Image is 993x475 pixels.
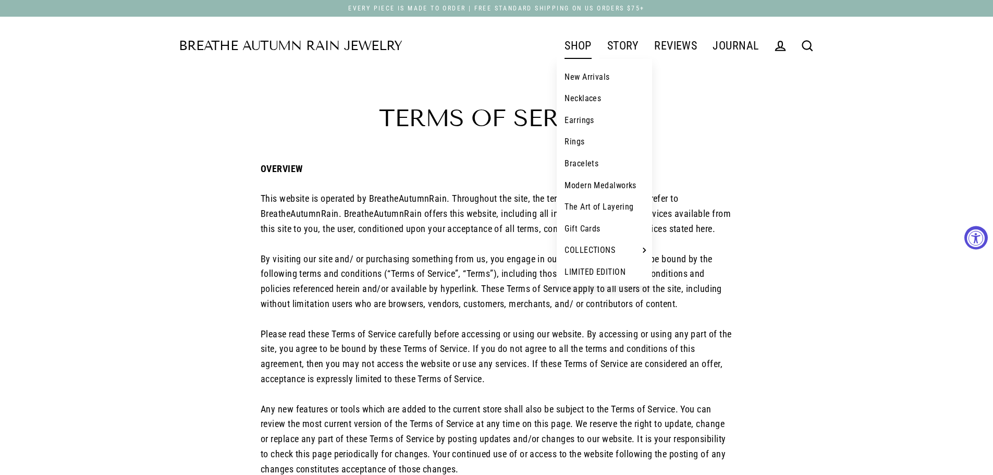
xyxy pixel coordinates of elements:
[557,153,652,175] a: Bracelets
[557,218,652,240] a: Gift Cards
[261,163,303,174] strong: OVERVIEW
[261,106,732,130] h1: Terms of Service
[402,32,767,59] div: Primary
[557,239,652,261] a: COLLECTIONS
[646,33,705,59] a: REVIEWS
[557,174,652,196] a: Modern Medalworks
[557,131,652,153] a: Rings
[557,88,652,109] a: Necklaces
[964,226,988,249] button: Accessibility Widget, click to open
[557,66,652,88] a: New Arrivals
[705,33,766,59] a: JOURNAL
[557,33,599,59] a: SHOP
[557,261,652,283] a: LIMITED EDITION
[557,109,652,131] a: Earrings
[599,33,646,59] a: STORY
[557,196,652,218] a: The Art of Layering
[179,40,402,53] a: Breathe Autumn Rain Jewelry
